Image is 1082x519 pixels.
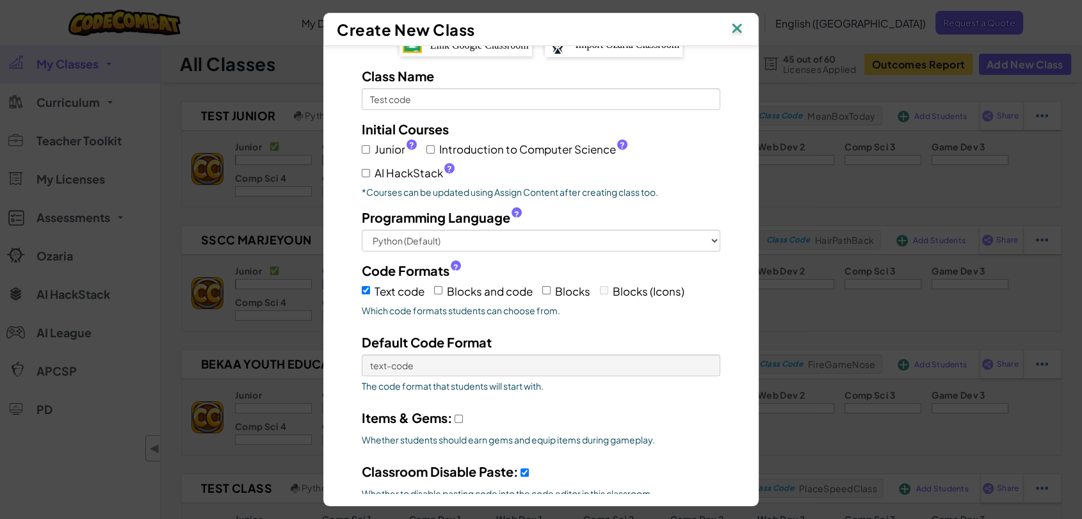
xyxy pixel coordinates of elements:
[362,487,720,500] span: Whether to disable pasting code into the code editor in this classroom.
[362,68,434,84] span: Class Name
[613,284,684,298] span: Blocks (Icons)
[362,410,453,426] span: Items & Gems:
[439,140,627,159] span: Introduction to Computer Science
[620,140,625,150] span: ?
[514,209,519,220] span: ?
[362,145,370,154] input: Junior?
[430,40,529,51] span: Link Google Classroom
[362,208,510,227] span: Programming Language
[600,286,608,294] input: Blocks (Icons)
[362,261,449,280] span: Code Formats
[337,20,475,39] span: Create New Class
[542,286,551,294] input: Blocks
[434,286,442,294] input: Blocks and code
[375,164,455,182] span: AI HackStack
[375,140,417,159] span: Junior
[362,304,720,317] span: Which code formats students can choose from.
[362,463,519,479] span: Classroom Disable Paste:
[409,140,414,150] span: ?
[447,164,452,174] span: ?
[426,145,435,154] input: Introduction to Computer Science?
[362,286,370,294] input: Text code
[555,284,590,298] span: Blocks
[362,120,449,138] label: Initial Courses
[447,284,533,298] span: Blocks and code
[362,334,492,350] span: Default Code Format
[453,262,458,273] span: ?
[729,20,745,39] img: IconClose.svg
[362,186,720,198] p: *Courses can be updated using Assign Content after creating class too.
[362,379,720,392] span: The code format that students will start with.
[362,169,370,177] input: AI HackStack?
[375,284,424,298] span: Text code
[362,433,720,446] div: Whether students should earn gems and equip items during gameplay.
